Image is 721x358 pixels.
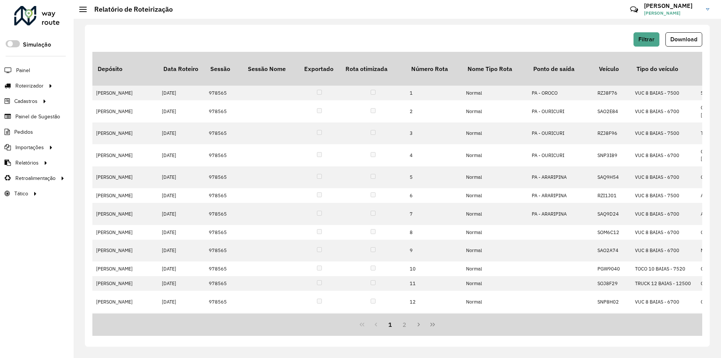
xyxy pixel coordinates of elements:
th: Veículo [594,52,631,86]
span: Cadastros [14,97,38,105]
td: Normal [462,100,528,122]
td: Normal [462,261,528,276]
td: 978565 [205,166,243,188]
td: VUC 8 BAIAS - 6700 [631,100,697,122]
button: 1 [383,317,397,332]
th: Sessão Nome [243,52,299,86]
td: PA - ARARIPINA [528,188,594,203]
td: [DATE] [158,122,205,144]
td: Normal [462,203,528,225]
td: [PERSON_NAME] [92,100,158,122]
td: [PERSON_NAME] [92,240,158,261]
td: 978565 [205,276,243,291]
td: PA - OURICURI [528,100,594,122]
td: [DATE] [158,276,205,291]
span: Download [670,36,697,42]
th: Rota otimizada [340,52,406,86]
td: SAQ9D24 [594,203,631,225]
td: [PERSON_NAME] [92,261,158,276]
td: 978565 [205,291,243,313]
td: [DATE] [158,313,205,342]
th: Ponto de saída [528,52,594,86]
button: Download [665,32,702,47]
span: Relatórios [15,159,39,167]
th: Depósito [92,52,158,86]
td: Normal [462,122,528,144]
td: 13 [406,313,462,342]
td: [PERSON_NAME] [92,276,158,291]
td: SNP3I89 [594,144,631,166]
td: VUC 8 BAIAS - 7500 [631,86,697,100]
td: [DATE] [158,144,205,166]
td: 12 [406,291,462,313]
td: PA - ARARIPINA [528,166,594,188]
td: Normal [462,276,528,291]
h3: [PERSON_NAME] [644,2,700,9]
td: 9 [406,240,462,261]
td: 978565 [205,261,243,276]
span: [PERSON_NAME] [644,10,700,17]
td: SAQ9H54 [594,166,631,188]
button: Last Page [425,317,440,332]
td: 978565 [205,100,243,122]
button: 2 [397,317,412,332]
td: SOM6C12 [594,225,631,240]
th: Número Rota [406,52,462,86]
span: Filtrar [638,36,655,42]
td: 978565 [205,122,243,144]
td: Normal [462,313,528,342]
td: RZJ8F76 [594,86,631,100]
td: VUC 8 BAIAS - 6700 [631,225,697,240]
td: VUC 8 BAIAS - 6700 [631,291,697,313]
td: [PERSON_NAME] [92,203,158,225]
td: Normal [462,144,528,166]
td: [DATE] [158,166,205,188]
td: VUC 8 BAIAS - 6700 [631,144,697,166]
label: Simulação [23,40,51,49]
td: SNP8H02 [594,291,631,313]
td: 978565 [205,144,243,166]
td: PCA7550 [594,313,631,342]
td: 6 [406,188,462,203]
td: Normal [462,291,528,313]
td: TRUCK 12 BAIAS - 12500 [631,276,697,291]
span: Importações [15,144,44,151]
td: PGW9040 [594,261,631,276]
td: VUC 8 BAIAS - 7500 [631,188,697,203]
th: Exportado [299,52,340,86]
td: RZJ8F96 [594,122,631,144]
th: Nome Tipo Rota [462,52,528,86]
span: Painel de Sugestão [15,113,60,121]
td: [PERSON_NAME] [92,225,158,240]
td: 978565 [205,86,243,100]
td: VUC 8 BAIAS - 6700 [631,240,697,261]
td: 978565 [205,240,243,261]
td: PA - OROCO [528,86,594,100]
td: [DATE] [158,225,205,240]
td: [PERSON_NAME] [92,144,158,166]
td: [PERSON_NAME] [92,188,158,203]
td: 10 [406,261,462,276]
td: [DATE] [158,261,205,276]
td: 3 [406,122,462,144]
td: [PERSON_NAME] [92,313,158,342]
td: 978565 [205,313,243,342]
span: Roteirizador [15,82,44,90]
td: Normal [462,188,528,203]
a: Contato Rápido [626,2,642,18]
td: [DATE] [158,188,205,203]
button: Next Page [412,317,426,332]
td: 978565 [205,188,243,203]
td: VUC 8 BAIAS - 6700 [631,166,697,188]
td: SAO2A74 [594,240,631,261]
td: [PERSON_NAME] [92,86,158,100]
th: Tipo do veículo [631,52,697,86]
td: VUC 8 BAIAS - 6700 [631,203,697,225]
td: 2 [406,100,462,122]
td: RZI1J01 [594,188,631,203]
td: 978565 [205,203,243,225]
td: PA - OURICURI [528,122,594,144]
td: 4 [406,144,462,166]
td: Normal [462,166,528,188]
span: Painel [16,66,30,74]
